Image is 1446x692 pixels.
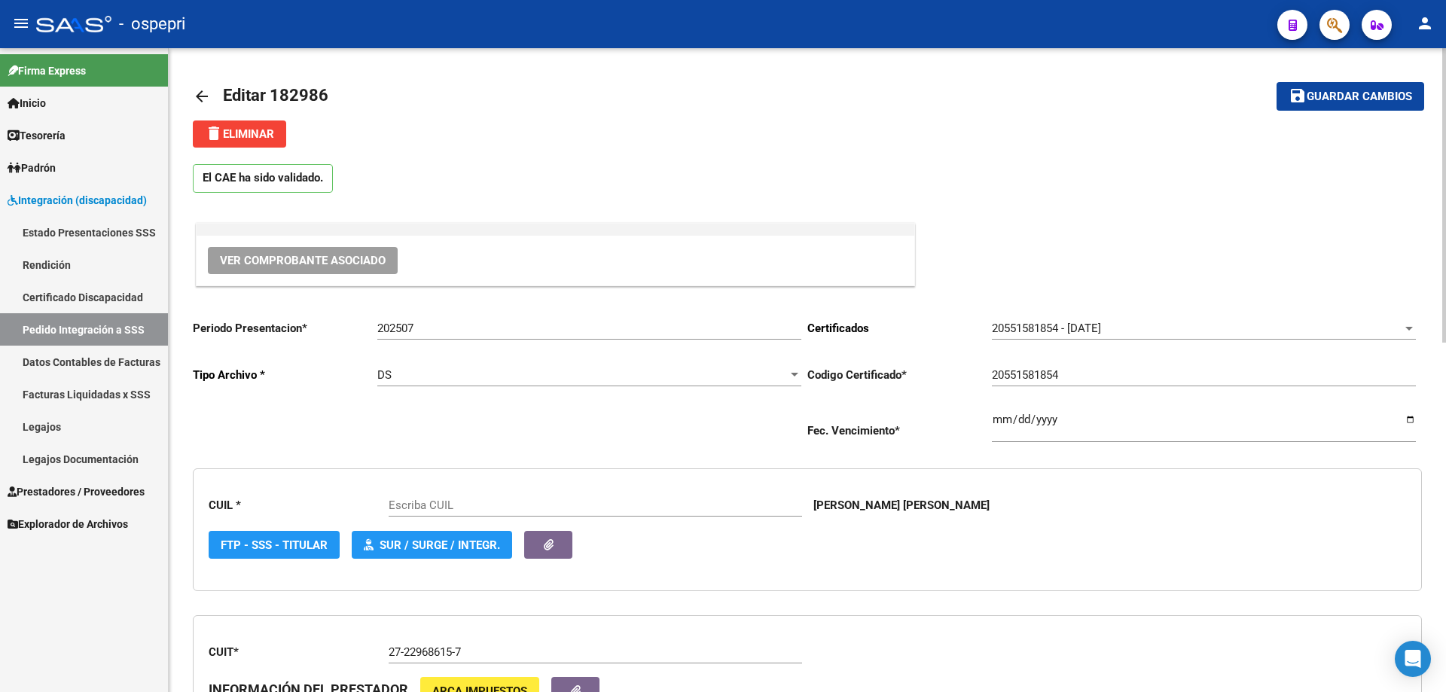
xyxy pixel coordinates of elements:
[352,531,512,559] button: SUR / SURGE / INTEGR.
[8,95,46,111] span: Inicio
[1277,82,1424,110] button: Guardar cambios
[223,86,328,105] span: Editar 182986
[193,120,286,148] button: Eliminar
[193,87,211,105] mat-icon: arrow_back
[8,192,147,209] span: Integración (discapacidad)
[8,483,145,500] span: Prestadores / Proveedores
[8,127,66,144] span: Tesorería
[12,14,30,32] mat-icon: menu
[209,644,389,660] p: CUIT
[377,368,392,382] span: DS
[193,367,377,383] p: Tipo Archivo *
[193,164,333,193] p: El CAE ha sido validado.
[813,497,990,514] p: [PERSON_NAME] [PERSON_NAME]
[205,124,223,142] mat-icon: delete
[807,320,992,337] p: Certificados
[380,538,500,552] span: SUR / SURGE / INTEGR.
[208,247,398,274] button: Ver Comprobante Asociado
[1307,90,1412,104] span: Guardar cambios
[205,127,274,141] span: Eliminar
[119,8,185,41] span: - ospepri
[209,497,389,514] p: CUIL *
[8,516,128,532] span: Explorador de Archivos
[807,422,992,439] p: Fec. Vencimiento
[1289,87,1307,105] mat-icon: save
[992,322,1101,335] span: 20551581854 - [DATE]
[1395,641,1431,677] div: Open Intercom Messenger
[220,254,386,267] span: Ver Comprobante Asociado
[8,160,56,176] span: Padrón
[807,367,992,383] p: Codigo Certificado
[209,531,340,559] button: FTP - SSS - Titular
[221,538,328,552] span: FTP - SSS - Titular
[1416,14,1434,32] mat-icon: person
[8,62,86,79] span: Firma Express
[193,320,377,337] p: Periodo Presentacion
